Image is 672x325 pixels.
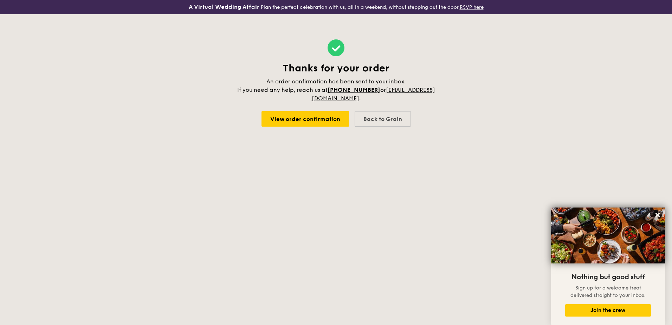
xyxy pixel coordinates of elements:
[570,285,646,298] span: Sign up for a welcome treat delivered straight to your inbox.
[328,39,344,56] img: icon-success.f839ccf9.svg
[571,273,645,281] span: Nothing but good stuff
[355,111,411,127] div: Back to Grain
[134,3,538,11] div: Plan the perfect celebration with us, all in a weekend, without stepping out the door.
[283,62,389,74] span: Thanks for your order
[565,304,651,317] button: Join the crew
[189,3,259,11] h4: A Virtual Wedding Affair
[652,209,663,221] button: Close
[261,111,349,127] a: View order confirmation
[460,4,484,10] a: RSVP here
[328,87,380,93] a: [PHONE_NUMBER]
[551,208,665,263] img: DSC07876-Edit02-Large.jpeg
[237,78,435,102] span: An order confirmation has been sent to your inbox. If you need any help, reach us at or .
